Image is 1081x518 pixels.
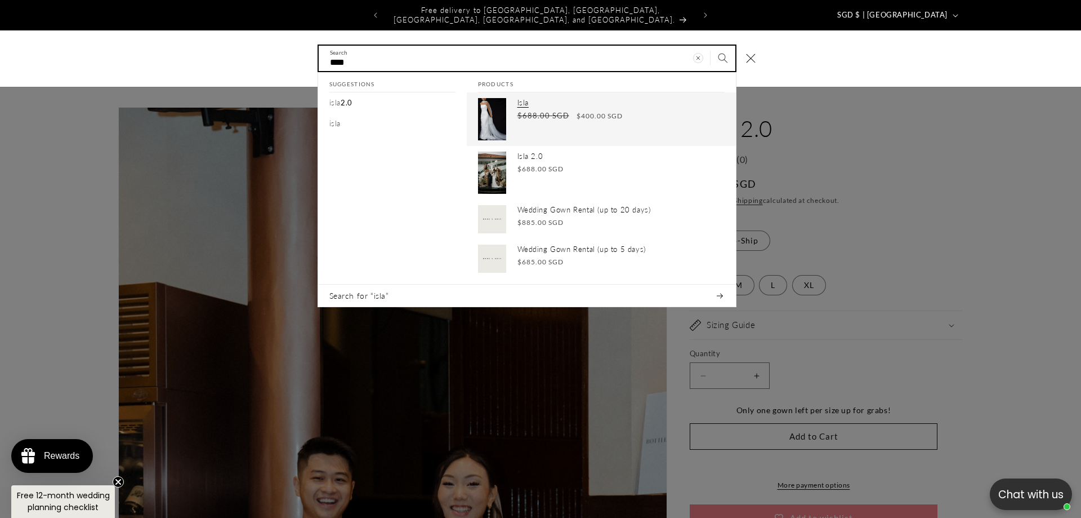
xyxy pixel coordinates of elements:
button: Clear search term [686,46,711,70]
button: SGD $ | [GEOGRAPHIC_DATA] [830,5,963,26]
span: Search for “isla” [329,290,389,302]
div: Free 12-month wedding planning checklistClose teaser [11,485,115,518]
img: Isla 2.0 Strapless Soft Mesh Tulle Column Wedding Dress with Tulle Scarf | Bone and Grey Bridal |... [478,152,506,194]
h2: Suggestions [329,72,455,92]
p: Isla [517,98,725,108]
span: Free delivery to [GEOGRAPHIC_DATA], [GEOGRAPHIC_DATA], [GEOGRAPHIC_DATA], [GEOGRAPHIC_DATA], and ... [394,6,675,24]
mark: isla [329,98,341,107]
span: $685.00 SGD [517,257,564,267]
img: Singapore Wedding Gown Rental (up to 10 days) | Bone and Grey Bridal [478,205,506,233]
a: Write a review [75,64,124,73]
a: Wedding Gown Rental (up to 5 days) $685.00 SGD [467,239,736,278]
s: $688.00 SGD [517,110,569,122]
img: Isla Strapless Tulle Column Wedding Dress with Tulle Scarf | Bone and Grey Bridal | Affordable mi... [478,98,506,140]
a: isla 2.0 [318,92,467,113]
button: Close teaser [113,476,124,488]
span: 2.0 [341,98,352,107]
img: Singapore Wedding Gown Rental | Bone and Grey Bridal [478,245,506,273]
div: Rewards [44,451,79,461]
button: Next announcement [693,5,718,26]
p: Chat with us [990,486,1072,503]
span: Free 12-month wedding planning checklist [17,490,110,513]
p: isla 2.0 [329,98,352,108]
span: $885.00 SGD [517,218,564,228]
h2: Products [478,72,725,92]
button: Open chatbox [990,479,1072,510]
a: isla [318,113,467,134]
button: Write a review [770,17,845,36]
p: Isla 2.0 [517,152,725,161]
button: Search [711,46,735,70]
span: SGD $ | [GEOGRAPHIC_DATA] [837,10,948,21]
a: Isla 2.0 $688.00 SGD [467,146,736,200]
span: $688.00 SGD [517,164,564,174]
button: Close [739,46,763,71]
a: Wedding Gown Rental (up to 20 days) $885.00 SGD [467,200,736,239]
button: Previous announcement [363,5,388,26]
p: Wedding Gown Rental (up to 20 days) [517,205,725,215]
a: Isla $688.00 SGD $400.00 SGD [467,92,736,146]
span: $400.00 SGD [577,111,623,121]
mark: isla [329,119,341,128]
p: Wedding Gown Rental (up to 5 days) [517,245,725,254]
